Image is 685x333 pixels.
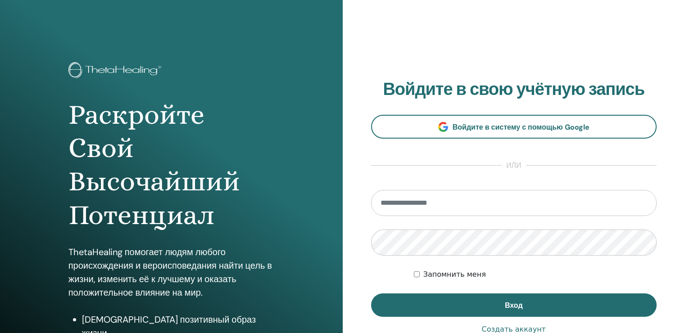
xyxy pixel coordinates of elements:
[453,122,590,132] ya-tr-span: Войдите в систему с помощью Google
[68,246,272,298] ya-tr-span: ThetaHealing помогает людям любого происхождения и вероисповедания найти цель в жизни, изменить е...
[505,301,523,310] ya-tr-span: Вход
[414,269,657,280] div: Сохраняйте мою аутентификацию на неопределённый срок или до тех пор, пока я не выйду из системы в...
[371,293,657,317] button: Вход
[506,161,522,170] ya-tr-span: или
[423,270,486,279] ya-tr-span: Запомнить меня
[371,115,657,139] a: Войдите в систему с помощью Google
[383,78,644,100] ya-tr-span: Войдите в свою учётную запись
[68,99,240,231] ya-tr-span: Раскройте Свой Высочайший Потенциал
